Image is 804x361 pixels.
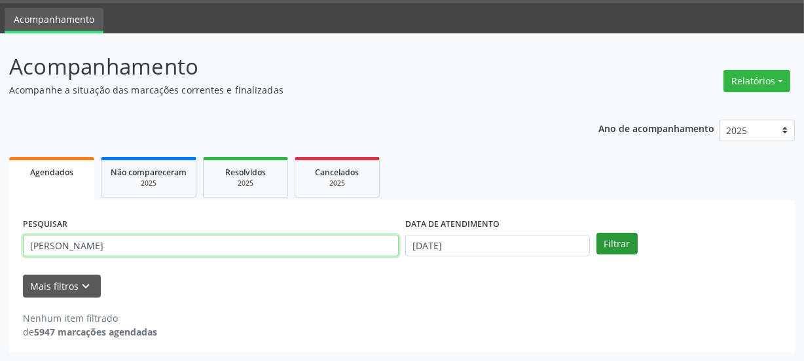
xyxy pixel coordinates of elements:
span: Agendados [30,167,73,178]
span: Resolvidos [225,167,266,178]
button: Filtrar [596,233,638,255]
input: Nome, CNS [23,235,399,257]
a: Acompanhamento [5,8,103,33]
div: 2025 [213,179,278,188]
div: Nenhum item filtrado [23,311,157,325]
div: de [23,325,157,339]
input: Selecione um intervalo [405,235,590,257]
span: Não compareceram [111,167,187,178]
button: Relatórios [723,70,790,92]
span: Cancelados [316,167,359,178]
p: Acompanhe a situação das marcações correntes e finalizadas [9,83,559,97]
div: 2025 [304,179,370,188]
p: Acompanhamento [9,50,559,83]
strong: 5947 marcações agendadas [34,326,157,338]
button: Mais filtroskeyboard_arrow_down [23,275,101,298]
p: Ano de acompanhamento [598,120,714,136]
label: DATA DE ATENDIMENTO [405,215,500,235]
i: keyboard_arrow_down [79,279,94,294]
label: PESQUISAR [23,215,67,235]
div: 2025 [111,179,187,188]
